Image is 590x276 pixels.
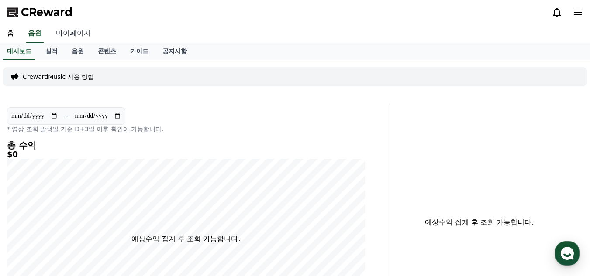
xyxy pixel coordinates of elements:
a: 마이페이지 [49,24,98,43]
a: CReward [7,5,72,19]
a: CrewardMusic 사용 방법 [23,72,94,81]
span: 대화 [80,217,90,224]
a: 실적 [38,43,65,60]
span: CReward [21,5,72,19]
p: 예상수익 집계 후 조회 가능합니다. [131,234,240,244]
span: 홈 [28,217,33,224]
a: 콘텐츠 [91,43,123,60]
p: ~ [63,111,69,121]
a: 홈 [3,204,58,225]
a: 설정 [113,204,168,225]
a: 공지사항 [155,43,194,60]
a: 음원 [65,43,91,60]
h5: $0 [7,150,365,159]
a: 가이드 [123,43,155,60]
p: 예상수익 집계 후 조회 가능합니다. [397,217,562,228]
span: 설정 [135,217,145,224]
a: 대화 [58,204,113,225]
a: 음원 [26,24,44,43]
h4: 총 수익 [7,140,365,150]
p: * 영상 조회 발생일 기준 D+3일 이후 확인이 가능합니다. [7,125,365,133]
a: 대시보드 [3,43,35,60]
